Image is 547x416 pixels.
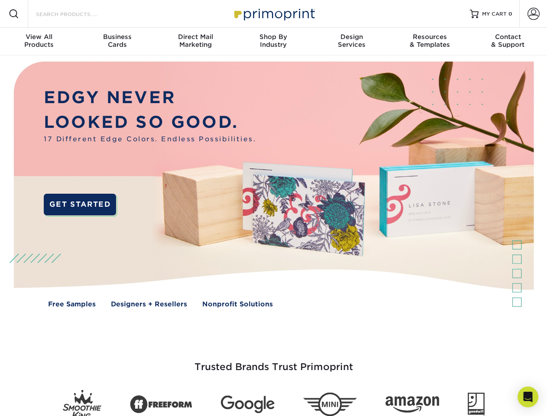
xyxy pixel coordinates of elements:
iframe: Google Customer Reviews [2,390,74,413]
div: Open Intercom Messenger [518,387,538,407]
div: Industry [234,33,312,49]
a: GET STARTED [44,194,116,215]
a: DesignServices [313,28,391,55]
img: Goodwill [468,393,485,416]
a: BusinessCards [78,28,156,55]
a: Resources& Templates [391,28,469,55]
div: & Support [469,33,547,49]
img: Amazon [385,396,439,413]
a: Direct MailMarketing [156,28,234,55]
p: EDGY NEVER [44,85,256,110]
span: Contact [469,33,547,41]
a: Nonprofit Solutions [202,299,273,309]
div: Marketing [156,33,234,49]
a: Free Samples [48,299,96,309]
a: Contact& Support [469,28,547,55]
img: Google [221,396,275,413]
span: Business [78,33,156,41]
img: Primoprint [230,4,317,23]
span: Direct Mail [156,33,234,41]
div: Cards [78,33,156,49]
p: LOOKED SO GOOD. [44,110,256,135]
span: 17 Different Edge Colors. Endless Possibilities. [44,134,256,144]
h3: Trusted Brands Trust Primoprint [20,341,527,383]
span: Resources [391,33,469,41]
div: Services [313,33,391,49]
input: SEARCH PRODUCTS..... [35,9,120,19]
span: 0 [508,11,512,17]
div: & Templates [391,33,469,49]
a: Designers + Resellers [111,299,187,309]
span: Design [313,33,391,41]
span: Shop By [234,33,312,41]
span: MY CART [482,10,507,18]
a: Shop ByIndustry [234,28,312,55]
